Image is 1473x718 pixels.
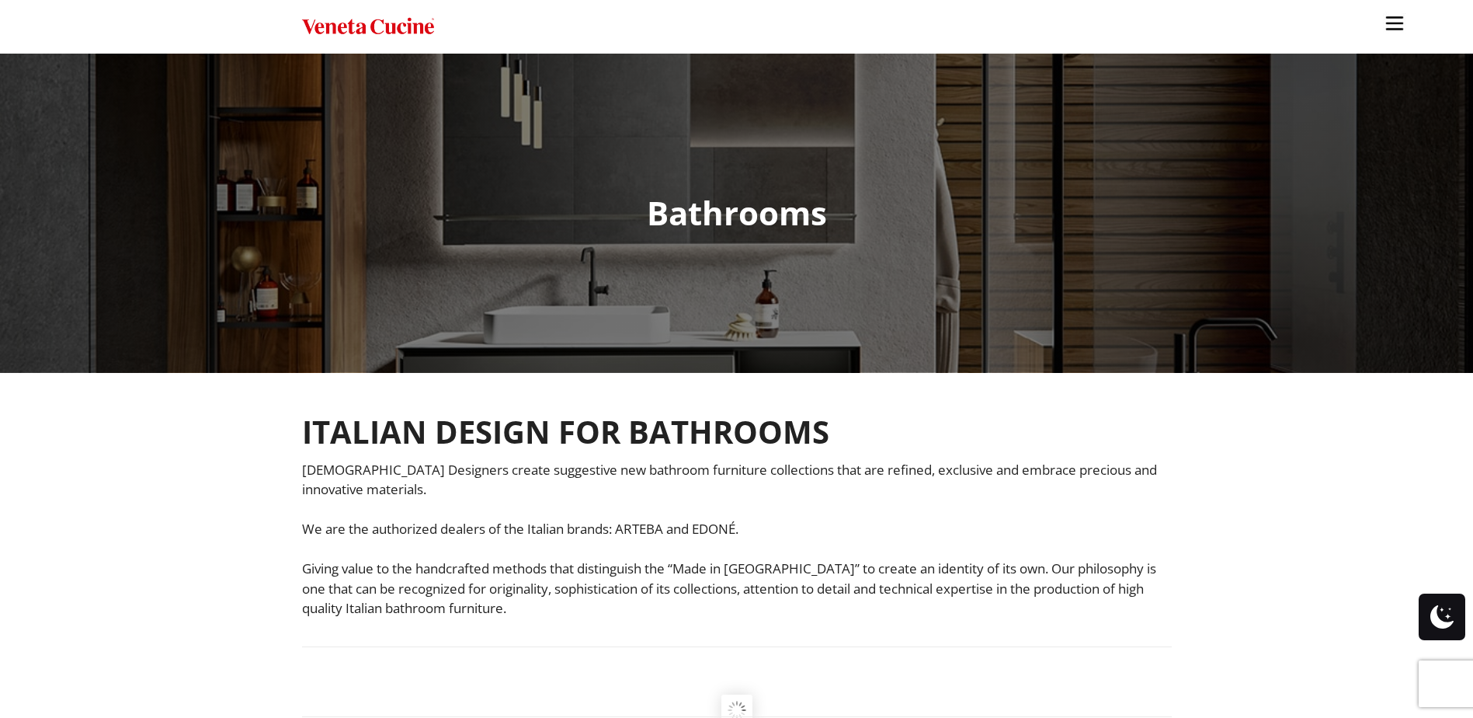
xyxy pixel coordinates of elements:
p: We are the authorized dealers of the Italian brands: ARTEBA and EDONÉ. [302,519,1172,539]
img: Veneta Cucine USA [302,16,434,38]
p: [DEMOGRAPHIC_DATA] Designers create suggestive new bathroom furniture collections that are refine... [302,460,1172,500]
img: burger-menu-svgrepo-com-30x30.jpg [1383,12,1406,35]
h2: ITALIAN DESIGN FOR BATHROOMS [302,404,829,460]
p: Giving value to the handcrafted methods that distinguish the “Made in [GEOGRAPHIC_DATA]” to creat... [302,559,1172,619]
